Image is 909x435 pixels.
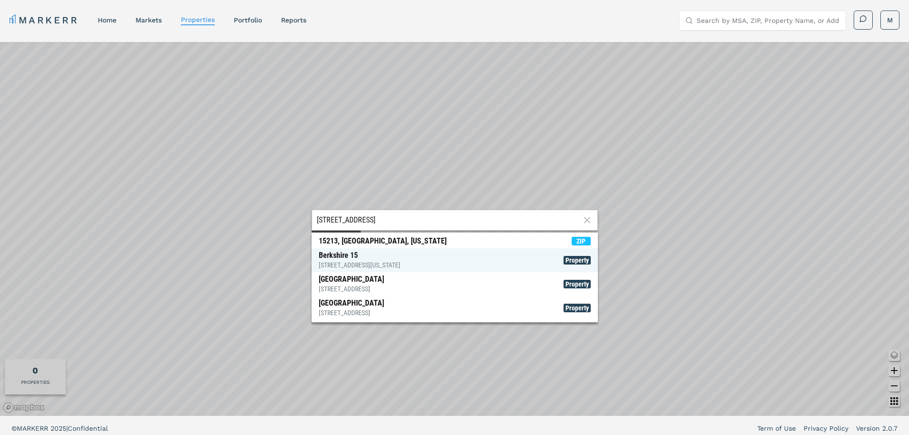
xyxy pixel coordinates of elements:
a: Version 2.0.7 [856,424,898,433]
span: Property [564,280,591,288]
a: Privacy Policy [804,424,848,433]
button: Change style map button [888,350,900,361]
span: ZIP [572,237,591,245]
button: Zoom out map button [888,380,900,392]
div: Total of properties [32,364,38,377]
span: © [11,424,17,432]
div: [STREET_ADDRESS] [319,308,384,318]
span: Search Bar Suggestion Item: Berkshire 15 [312,248,598,272]
div: PROPERTIES [21,379,50,386]
span: Search Bar Suggestion Item: Berkshire Main Street [312,296,598,320]
a: home [98,16,116,24]
span: 2025 | [51,424,68,432]
button: Zoom in map button [888,365,900,376]
input: Search by property name, address, MSA or ZIP Code [317,215,580,225]
div: [GEOGRAPHIC_DATA] [319,275,384,294]
span: M [887,15,893,25]
span: MARKERR [17,424,51,432]
button: Other options map button [888,395,900,407]
a: markets [136,16,162,24]
div: or Zoom in [312,231,361,249]
a: Portfolio [234,16,262,24]
span: Search Bar Suggestion Item: 15213, Pittsburgh, Pennsylvania [312,234,598,248]
div: [STREET_ADDRESS][US_STATE] [319,260,400,270]
input: Search by MSA, ZIP, Property Name, or Address [697,11,840,30]
a: properties [181,16,215,23]
button: M [880,11,899,30]
span: Search Bar Suggestion Item: Berkshire Gardens [312,272,598,296]
div: 15213, [GEOGRAPHIC_DATA], [US_STATE] [319,236,447,246]
a: Term of Use [757,424,796,433]
a: MARKERR [10,13,79,27]
a: reports [281,16,306,24]
div: [STREET_ADDRESS] [319,284,384,294]
span: Confidential [68,424,108,432]
div: Berkshire 15 [319,251,400,270]
span: Property [564,304,591,312]
a: Mapbox logo [3,402,45,413]
div: [GEOGRAPHIC_DATA] [319,298,384,318]
span: Property [564,256,591,265]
